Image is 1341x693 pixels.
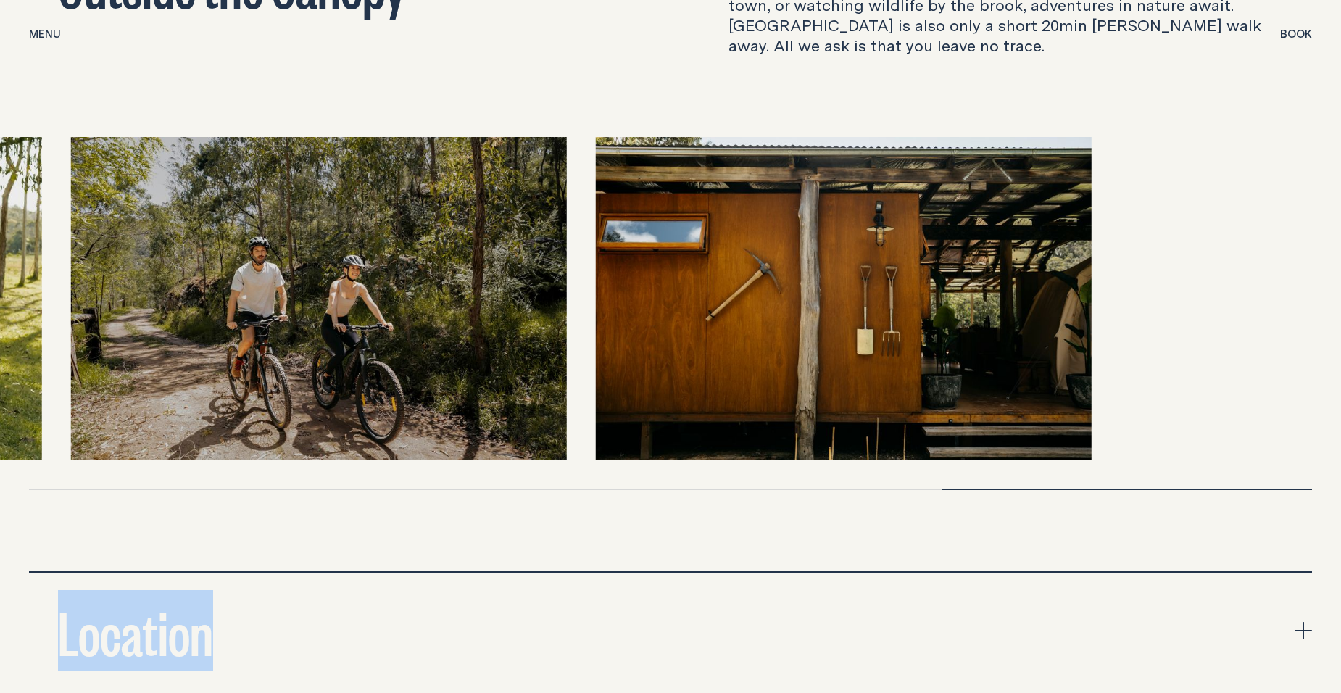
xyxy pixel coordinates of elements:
button: show menu [29,26,61,43]
span: Book [1280,28,1312,39]
span: Menu [29,28,61,39]
h2: Location [58,602,213,660]
button: show booking tray [1280,26,1312,43]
